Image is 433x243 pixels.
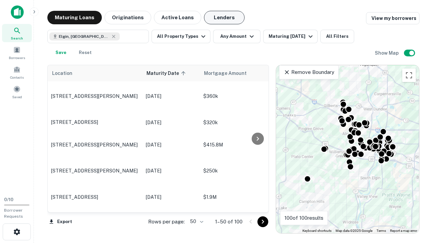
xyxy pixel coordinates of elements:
[213,30,260,43] button: Any Amount
[269,32,315,40] div: Maturing [DATE]
[203,119,271,126] p: $320k
[148,218,185,226] p: Rows per page:
[402,69,416,82] button: Toggle fullscreen view
[278,224,300,233] img: Google
[263,30,318,43] button: Maturing [DATE]
[215,218,243,226] p: 1–50 of 100
[51,93,139,99] p: [STREET_ADDRESS][PERSON_NAME]
[278,224,300,233] a: Open this area in Google Maps (opens a new window)
[375,49,400,57] h6: Show Map
[284,214,323,222] p: 100 of 100 results
[276,65,419,233] div: 0 0
[9,55,25,60] span: Borrowers
[257,216,268,227] button: Go to next page
[59,33,110,39] span: Elgin, [GEOGRAPHIC_DATA], [GEOGRAPHIC_DATA]
[11,35,23,41] span: Search
[146,193,197,201] p: [DATE]
[283,68,334,76] p: Remove Boundary
[48,65,142,81] th: Location
[2,83,32,101] a: Saved
[146,119,197,126] p: [DATE]
[51,194,139,200] p: [STREET_ADDRESS]
[204,11,245,24] button: Lenders
[146,92,197,100] p: [DATE]
[200,65,274,81] th: Mortgage Amount
[203,141,271,148] p: $415.8M
[51,119,139,125] p: [STREET_ADDRESS]
[47,217,74,227] button: Export
[52,69,72,77] span: Location
[50,46,72,59] button: Save your search to get updates of matches that match your search criteria.
[320,30,354,43] button: All Filters
[142,65,200,81] th: Maturity Date
[187,217,204,226] div: 50
[154,11,201,24] button: Active Loans
[146,167,197,174] p: [DATE]
[4,208,23,219] span: Borrower Requests
[152,30,210,43] button: All Property Types
[2,44,32,62] a: Borrowers
[12,94,22,100] span: Saved
[302,228,332,233] button: Keyboard shortcuts
[399,189,433,221] iframe: Chat Widget
[2,63,32,81] a: Contacts
[390,229,417,233] a: Report a map error
[74,46,96,59] button: Reset
[2,24,32,42] a: Search
[105,11,151,24] button: Originations
[203,193,271,201] p: $1.9M
[47,11,102,24] button: Maturing Loans
[204,69,255,77] span: Mortgage Amount
[366,12,419,24] a: View my borrowers
[51,142,139,148] p: [STREET_ADDRESS][PERSON_NAME]
[51,168,139,174] p: [STREET_ADDRESS][PERSON_NAME]
[336,229,372,233] span: Map data ©2025 Google
[203,167,271,174] p: $250k
[4,197,14,202] span: 0 / 10
[10,75,24,80] span: Contacts
[203,92,271,100] p: $360k
[146,69,188,77] span: Maturity Date
[146,141,197,148] p: [DATE]
[11,5,24,19] img: capitalize-icon.png
[377,229,386,233] a: Terms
